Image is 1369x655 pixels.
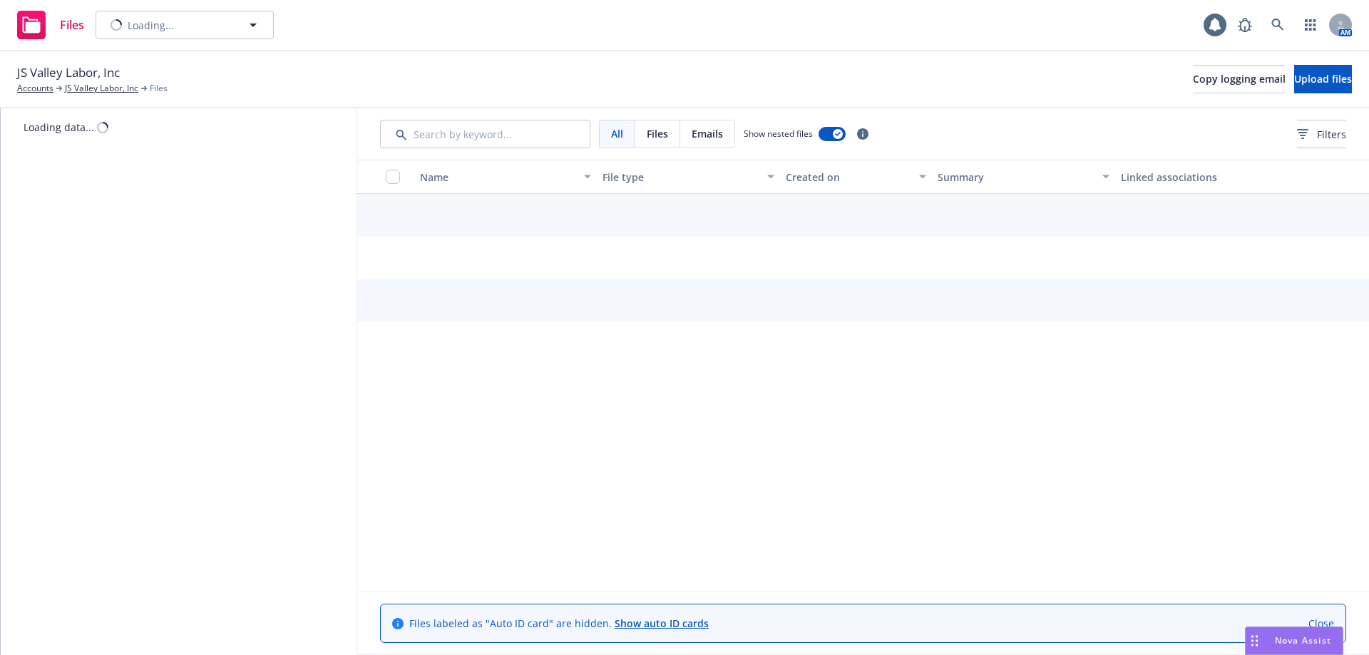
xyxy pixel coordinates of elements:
span: Show nested files [744,128,813,140]
button: Copy logging email [1193,65,1286,93]
span: Files labeled as "Auto ID card" are hidden. [409,616,709,631]
div: Created on [786,170,911,185]
span: Loading... [128,18,174,33]
div: Drag to move [1246,627,1263,654]
button: Linked associations [1115,160,1298,194]
span: All [611,126,623,141]
span: Files [150,82,168,95]
a: Report a Bug [1231,11,1259,39]
span: Files [60,19,84,31]
button: Filters [1297,120,1346,148]
span: Nova Assist [1275,634,1331,646]
span: Filters [1297,127,1346,142]
a: Switch app [1296,11,1325,39]
span: Filters [1317,127,1346,142]
a: Show auto ID cards [615,617,709,630]
span: JS Valley Labor, Inc [17,63,120,82]
button: Summary [932,160,1114,194]
a: Accounts [17,82,53,95]
span: Copy logging email [1193,72,1286,86]
div: Name [420,170,575,185]
div: Linked associations [1121,170,1292,185]
input: Select all [386,170,400,184]
a: Files [11,5,90,45]
button: Upload files [1294,65,1352,93]
button: Name [414,160,597,194]
button: Loading... [96,11,274,39]
span: Emails [692,126,723,141]
button: Created on [780,160,933,194]
span: Upload files [1294,72,1352,86]
a: JS Valley Labor, Inc [65,82,138,95]
span: Files [647,126,668,141]
div: Summary [938,170,1093,185]
a: Search [1263,11,1292,39]
input: Search by keyword... [380,120,590,148]
a: Close [1308,616,1334,631]
button: Nova Assist [1245,626,1343,655]
div: File type [603,170,758,185]
button: File type [597,160,779,194]
div: Loading data... [24,120,94,135]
